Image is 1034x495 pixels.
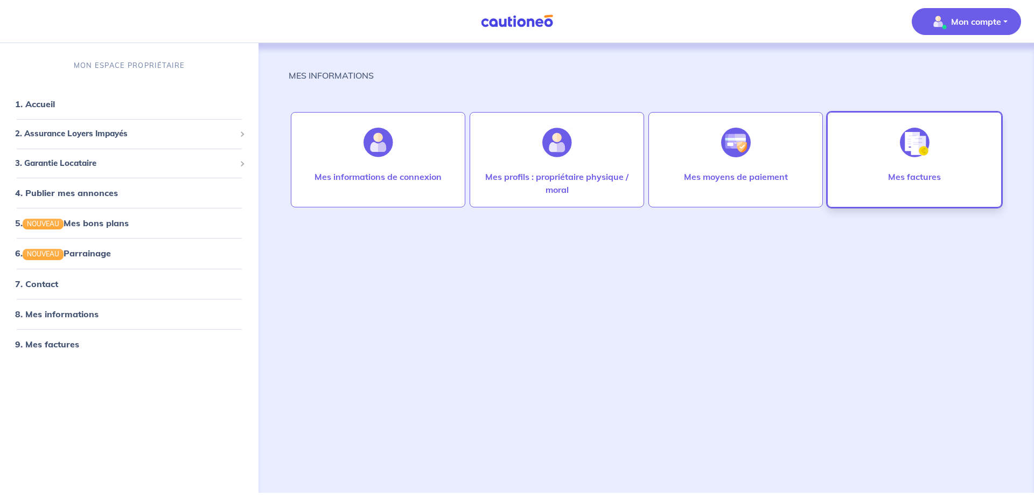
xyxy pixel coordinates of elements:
div: 4. Publier mes annonces [4,182,254,204]
p: Mes profils : propriétaire physique / moral [481,170,633,196]
a: 7. Contact [15,278,58,289]
div: 2. Assurance Loyers Impayés [4,123,254,144]
div: 8. Mes informations [4,303,254,324]
p: Mon compte [951,15,1001,28]
div: 5.NOUVEAUMes bons plans [4,212,254,234]
a: 6.NOUVEAUParrainage [15,248,111,259]
a: 9. Mes factures [15,338,79,349]
a: 1. Accueil [15,99,55,109]
a: 5.NOUVEAUMes bons plans [15,218,129,228]
img: illu_invoice.svg [900,128,930,157]
div: 1. Accueil [4,93,254,115]
button: illu_account_valid_menu.svgMon compte [912,8,1021,35]
div: 6.NOUVEAUParrainage [4,242,254,264]
img: illu_account.svg [364,128,393,157]
a: 4. Publier mes annonces [15,187,118,198]
div: 3. Garantie Locataire [4,153,254,174]
p: Mes moyens de paiement [684,170,788,183]
p: Mes factures [888,170,941,183]
span: 3. Garantie Locataire [15,157,235,170]
img: Cautioneo [477,15,557,28]
img: illu_credit_card_no_anim.svg [721,128,751,157]
p: Mes informations de connexion [315,170,442,183]
div: 9. Mes factures [4,333,254,354]
div: 7. Contact [4,273,254,294]
p: MES INFORMATIONS [289,69,374,82]
a: 8. Mes informations [15,308,99,319]
p: MON ESPACE PROPRIÉTAIRE [74,60,185,71]
span: 2. Assurance Loyers Impayés [15,128,235,140]
img: illu_account_valid_menu.svg [930,13,947,30]
img: illu_account_add.svg [542,128,572,157]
